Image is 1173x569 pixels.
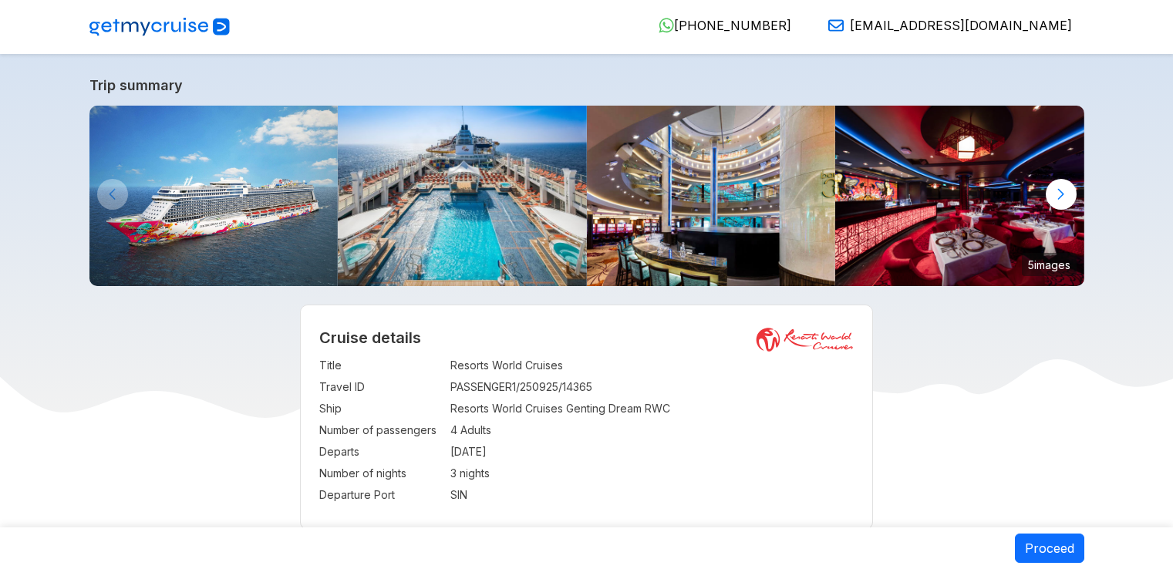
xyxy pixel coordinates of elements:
td: [DATE] [450,441,854,463]
small: 5 images [1022,253,1077,276]
a: Trip summary [89,77,1084,93]
td: Ship [319,398,443,419]
td: 3 nights [450,463,854,484]
td: : [443,441,450,463]
img: Email [828,18,844,33]
td: Departs [319,441,443,463]
td: Resorts World Cruises [450,355,854,376]
button: Proceed [1015,534,1084,563]
td: Resorts World Cruises Genting Dream RWC [450,398,854,419]
span: [PHONE_NUMBER] [674,18,791,33]
img: 16.jpg [835,106,1084,286]
td: : [443,398,450,419]
td: : [443,355,450,376]
img: Main-Pool-800x533.jpg [338,106,587,286]
td: : [443,484,450,506]
a: [EMAIL_ADDRESS][DOMAIN_NAME] [816,18,1072,33]
img: WhatsApp [659,18,674,33]
td: SIN [450,484,854,506]
a: [PHONE_NUMBER] [646,18,791,33]
td: Departure Port [319,484,443,506]
span: [EMAIL_ADDRESS][DOMAIN_NAME] [850,18,1072,33]
td: 4 Adults [450,419,854,441]
td: : [443,419,450,441]
td: : [443,463,450,484]
h2: Cruise details [319,328,854,347]
td: Number of passengers [319,419,443,441]
img: 4.jpg [587,106,836,286]
td: PASSENGER1/250925/14365 [450,376,854,398]
td: : [443,376,450,398]
td: Travel ID [319,376,443,398]
td: Title [319,355,443,376]
td: Number of nights [319,463,443,484]
img: GentingDreambyResortsWorldCruises-KlookIndia.jpg [89,106,339,286]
